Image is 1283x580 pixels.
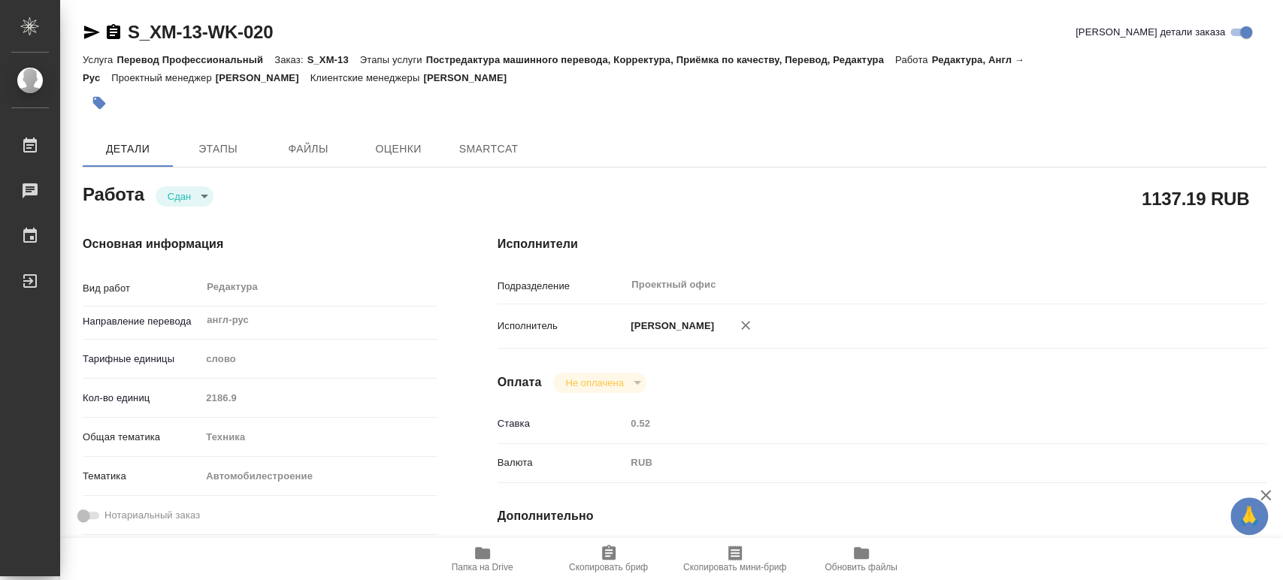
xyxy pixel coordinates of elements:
p: S_XM-13 [307,54,360,65]
p: [PERSON_NAME] [423,72,518,83]
p: Кол-во единиц [83,391,201,406]
span: Этапы [182,140,254,159]
button: Добавить тэг [83,86,116,119]
p: [PERSON_NAME] [216,72,310,83]
input: Пустое поле [625,412,1202,434]
div: Сдан [553,373,646,393]
p: Постредактура машинного перевода, Корректура, Приёмка по качеству, Перевод, Редактура [426,54,895,65]
div: Техника [201,424,437,450]
p: Заказ: [274,54,307,65]
p: Услуга [83,54,116,65]
h4: Оплата [498,373,542,391]
button: Удалить исполнителя [729,309,762,342]
span: Скопировать бриф [569,562,648,572]
button: Папка на Drive [419,538,546,580]
button: Скопировать мини-бриф [672,538,798,580]
div: слово [201,346,437,372]
p: Направление перевода [83,314,201,329]
p: Тематика [83,469,201,484]
p: Тарифные единицы [83,352,201,367]
button: 🙏 [1230,497,1268,535]
span: Обновить файлы [825,562,897,572]
button: Скопировать ссылку для ЯМессенджера [83,23,101,41]
p: Перевод Профессиональный [116,54,274,65]
span: Детали [92,140,164,159]
p: Этапы услуги [360,54,426,65]
p: [PERSON_NAME] [625,319,714,334]
span: 🙏 [1236,500,1262,532]
div: Сдан [156,186,213,207]
p: Проектный менеджер [111,72,215,83]
div: Автомобилестроение [201,464,437,489]
h2: Работа [83,180,144,207]
button: Скопировать бриф [546,538,672,580]
span: SmartCat [452,140,525,159]
p: Общая тематика [83,430,201,445]
button: Скопировать ссылку [104,23,123,41]
span: Файлы [272,140,344,159]
span: [PERSON_NAME] детали заказа [1076,25,1225,40]
span: Скопировать мини-бриф [683,562,786,572]
p: Вид работ [83,281,201,296]
p: Подразделение [498,279,626,294]
h4: Дополнительно [498,507,1266,525]
p: Исполнитель [498,319,626,334]
button: Обновить файлы [798,538,924,580]
span: Нотариальный заказ [104,508,200,523]
input: Пустое поле [201,387,437,409]
span: Оценки [362,140,434,159]
h4: Основная информация [83,235,437,253]
span: Папка на Drive [452,562,513,572]
button: Не оплачена [561,376,628,389]
p: Валюта [498,455,626,470]
a: S_XM-13-WK-020 [128,22,273,42]
p: Клиентские менеджеры [310,72,424,83]
h4: Исполнители [498,235,1266,253]
p: Работа [895,54,932,65]
p: Ставка [498,416,626,431]
h2: 1137.19 RUB [1142,186,1249,211]
div: RUB [625,450,1202,476]
button: Сдан [163,190,195,203]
